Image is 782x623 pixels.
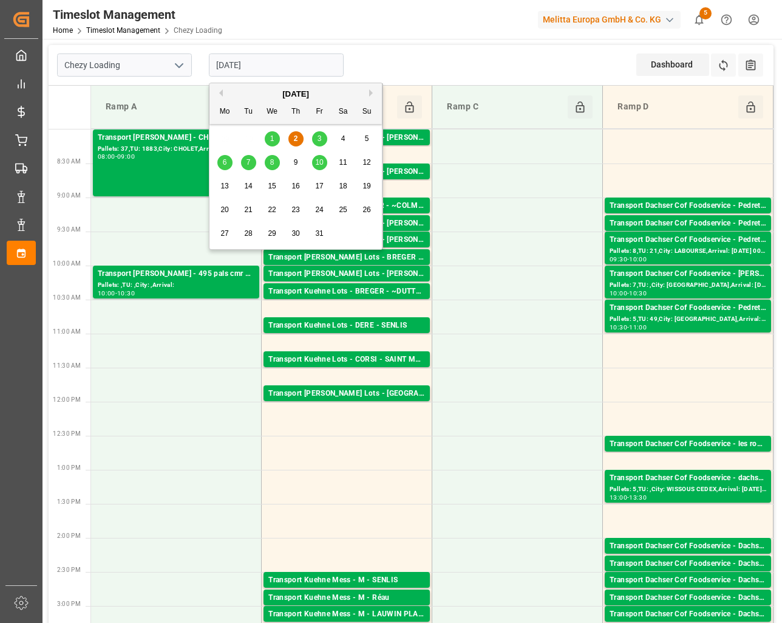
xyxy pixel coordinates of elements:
div: Tu [241,105,256,120]
div: Transport Dachser Cof Foodservice - Pedretti - AULNAT [610,218,766,230]
div: Choose Tuesday, October 7th, 2025 [241,155,256,170]
div: Pallets: 10,TU: 742,City: [GEOGRAPHIC_DATA],Arrival: [DATE] 00:00:00 [268,264,425,274]
div: Pallets: ,TU: 622,City: [GEOGRAPHIC_DATA][PERSON_NAME],Arrival: [DATE] 00:00:00 [268,366,425,376]
div: Choose Tuesday, October 21st, 2025 [241,202,256,218]
span: 5 [699,7,712,19]
span: 1:00 PM [57,464,81,471]
span: 9:30 AM [57,226,81,233]
div: Pallets: ,TU: ,City: ,Arrival: [98,280,254,291]
span: 14 [244,182,252,190]
div: Pallets: 4,TU: 68,City: [GEOGRAPHIC_DATA],Arrival: [DATE] 00:00:00 [610,450,766,461]
div: Pallets: 5,TU: ,City: WISSOUS CEDEX,Arrival: [DATE] 00:00:00 [610,484,766,495]
div: Transport Dachser Cof Foodservice - les routiers de l'est - [GEOGRAPHIC_DATA] [610,438,766,450]
span: 8:30 AM [57,158,81,165]
span: 31 [315,229,323,238]
div: Pallets: 4,TU: 760,City: [GEOGRAPHIC_DATA],Arrival: [DATE] 00:00:00 [268,400,425,410]
span: 3:00 PM [57,601,81,607]
span: 30 [291,229,299,238]
div: Pallets: ,TU: 93,City: [GEOGRAPHIC_DATA],Arrival: [DATE] 00:00:00 [268,280,425,291]
span: 28 [244,229,252,238]
div: 10:30 [610,325,627,330]
div: Transport [PERSON_NAME] Lots - [GEOGRAPHIC_DATA] - [GEOGRAPHIC_DATA] [268,388,425,400]
button: Previous Month [216,89,223,97]
div: - [115,154,117,159]
div: Transport [PERSON_NAME] Lots - [PERSON_NAME] - [GEOGRAPHIC_DATA] [268,268,425,280]
span: 19 [362,182,370,190]
span: 12:30 PM [53,430,81,437]
span: 17 [315,182,323,190]
button: open menu [169,56,188,75]
span: 9 [294,158,298,167]
div: - [627,256,629,262]
div: 13:00 [610,495,627,500]
button: Help Center [713,6,740,33]
span: 4 [341,134,345,143]
div: 10:00 [98,291,115,296]
span: 23 [291,205,299,214]
div: Choose Saturday, October 11th, 2025 [336,155,351,170]
div: Pallets: 1,TU: 15,City: [GEOGRAPHIC_DATA],Arrival: [DATE] 00:00:00 [610,552,766,563]
div: - [627,291,629,296]
button: Next Month [369,89,376,97]
div: 11:00 [629,325,647,330]
div: Choose Wednesday, October 15th, 2025 [265,179,280,194]
span: 25 [339,205,347,214]
div: Choose Sunday, October 5th, 2025 [359,131,375,146]
div: Choose Thursday, October 30th, 2025 [288,226,304,241]
div: Transport Dachser Cof Foodservice - dachser affretement - WISSOUS CEDEX [610,472,766,484]
span: 22 [268,205,276,214]
div: 13:30 [629,495,647,500]
div: Transport Kuehne Mess - M - Réau [268,592,425,604]
div: Choose Wednesday, October 22nd, 2025 [265,202,280,218]
div: Pallets: 1,TU: 490,City: [GEOGRAPHIC_DATA],Arrival: [DATE] 00:00:00 [268,332,425,342]
input: DD-MM-YYYY [209,53,344,77]
div: - [627,495,629,500]
div: Choose Thursday, October 9th, 2025 [288,155,304,170]
div: Transport Dachser Cof Foodservice - [PERSON_NAME] - [GEOGRAPHIC_DATA] [610,268,766,280]
div: Pallets: ,TU: 17,City: [GEOGRAPHIC_DATA],Arrival: [DATE] 00:00:00 [268,604,425,614]
div: Choose Friday, October 10th, 2025 [312,155,327,170]
div: Choose Sunday, October 19th, 2025 [359,179,375,194]
div: 10:30 [117,291,135,296]
div: Choose Thursday, October 23rd, 2025 [288,202,304,218]
div: Choose Wednesday, October 29th, 2025 [265,226,280,241]
div: Pallets: 8,TU: 21,City: LABOURSE,Arrival: [DATE] 00:00:00 [610,246,766,256]
div: Transport Dachser Cof Foodservice - Pedretti - LABOURSE [610,234,766,246]
div: 09:30 [610,256,627,262]
div: Choose Monday, October 13th, 2025 [217,179,233,194]
div: Choose Wednesday, October 8th, 2025 [265,155,280,170]
div: Timeslot Management [53,5,222,24]
span: 10:00 AM [53,260,81,267]
div: Choose Wednesday, October 1st, 2025 [265,131,280,146]
span: 13 [220,182,228,190]
div: Pallets: 1,TU: 15,City: [GEOGRAPHIC_DATA],Arrival: [DATE] 00:00:00 [610,604,766,614]
a: Home [53,26,73,35]
div: Transport [PERSON_NAME] - 495 pals cmr 56410 - [98,268,254,280]
div: 09:00 [117,154,135,159]
div: Choose Tuesday, October 14th, 2025 [241,179,256,194]
input: Type to search/select [57,53,192,77]
span: 10:30 AM [53,294,81,301]
div: Choose Monday, October 27th, 2025 [217,226,233,241]
div: Transport [PERSON_NAME] Lots - BREGER - VILLETTE-[GEOGRAPHIC_DATA] [268,252,425,264]
button: Melitta Europa GmbH & Co. KG [538,8,685,31]
span: 10 [315,158,323,167]
div: Transport Kuehne Lots - CORSI - SAINT MARTIN DU CRAU [268,354,425,366]
div: Pallets: ,TU: 75,City: [GEOGRAPHIC_DATA],Arrival: [DATE] 00:00:00 [610,587,766,597]
div: Su [359,105,375,120]
div: Transport Dachser Cof Foodservice - Dachser messagerie - La Garde [610,592,766,604]
div: Choose Sunday, October 12th, 2025 [359,155,375,170]
button: show 5 new notifications [685,6,713,33]
div: Mo [217,105,233,120]
div: Choose Thursday, October 2nd, 2025 [288,131,304,146]
span: 12 [362,158,370,167]
span: 12:00 PM [53,396,81,403]
div: 10:00 [610,291,627,296]
div: Transport Dachser Cof Foodservice - Pedretti - CHAPONNAY [610,302,766,314]
span: 1 [270,134,274,143]
div: Pallets: 1,TU: 52,City: ~[GEOGRAPHIC_DATA],Arrival: [DATE] 00:00:00 [268,298,425,308]
div: Transport Dachser Cof Foodservice - Dachser messagerie - Epernay [610,558,766,570]
div: Pallets: 6,TU: 62,City: [GEOGRAPHIC_DATA],Arrival: [DATE] 00:00:00 [610,230,766,240]
div: Choose Monday, October 6th, 2025 [217,155,233,170]
div: Choose Friday, October 3rd, 2025 [312,131,327,146]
